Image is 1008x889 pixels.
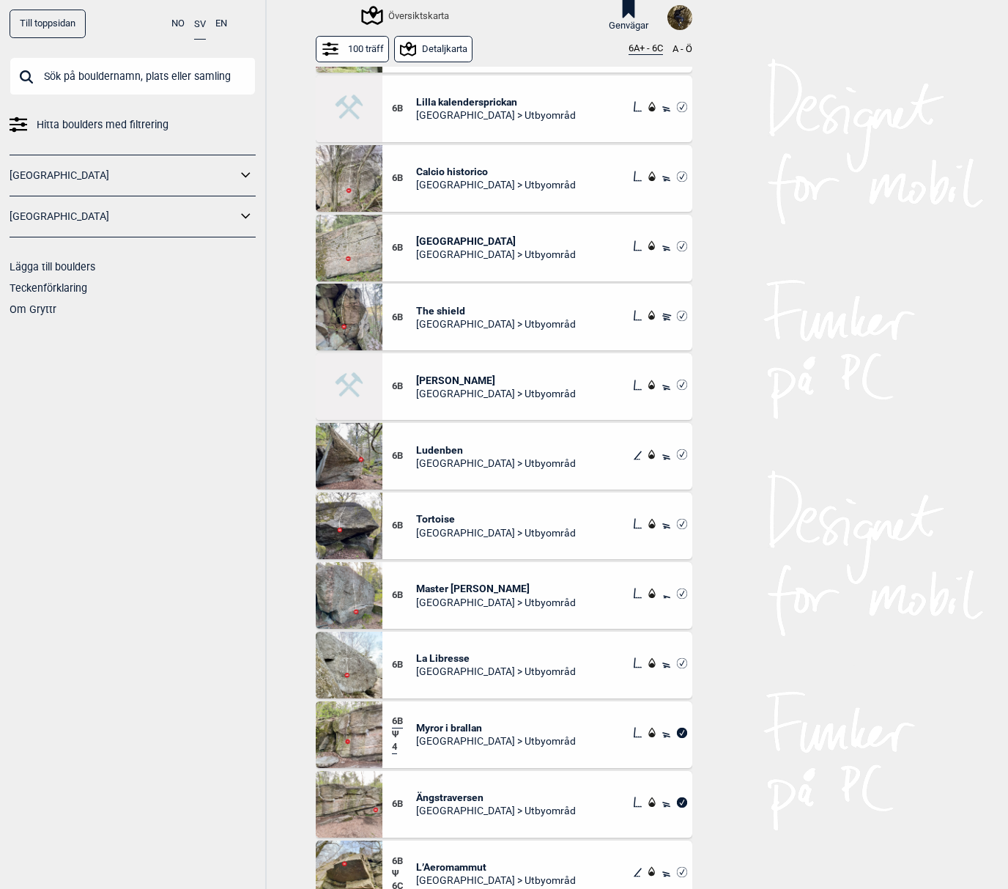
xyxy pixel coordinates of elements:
span: [GEOGRAPHIC_DATA] > Utbyområd [416,665,576,678]
div: The Shield6BThe shield[GEOGRAPHIC_DATA] > Utbyområd [316,284,692,350]
button: 100 träff [316,36,389,62]
div: Bilde Mangler6B[PERSON_NAME][GEOGRAPHIC_DATA] > Utbyområd [316,353,692,420]
div: Calcio historico6BCalcio historico[GEOGRAPHIC_DATA] > Utbyområd [316,145,692,212]
span: [GEOGRAPHIC_DATA] > Utbyområd [416,178,576,191]
span: [GEOGRAPHIC_DATA] [416,235,576,248]
span: 4 [392,741,397,754]
div: Angstraversen 2305086BÄngstraversen[GEOGRAPHIC_DATA] > Utbyområd [316,771,692,838]
img: Falling [667,5,692,30]
a: [GEOGRAPHIC_DATA] [10,165,237,186]
img: Master Lim [316,562,382,629]
span: 6B [392,450,416,462]
span: [GEOGRAPHIC_DATA] > Utbyområd [416,248,576,261]
a: [GEOGRAPHIC_DATA] [10,206,237,227]
span: [GEOGRAPHIC_DATA] > Utbyområd [416,457,576,470]
span: 6B [392,520,416,532]
span: 6B [392,715,403,728]
span: 6B [392,855,416,868]
a: Lägga till boulders [10,261,95,273]
span: Lilla kalendersprickan [416,95,576,108]
span: [PERSON_NAME] [416,374,576,387]
button: A - Ö [672,43,692,55]
span: La Libresse [416,652,576,665]
img: Moonlight avenue 230501 [316,215,382,281]
button: EN [215,10,227,38]
div: Bilde Mangler6BLilla kalendersprickan[GEOGRAPHIC_DATA] > Utbyområd [316,75,692,142]
img: Myror i brallan 230508 [316,701,382,768]
span: 6B [392,172,416,185]
span: [GEOGRAPHIC_DATA] > Utbyområd [416,526,576,539]
div: Översiktskarta [363,7,449,24]
div: Ludenben 2305016BLudenben[GEOGRAPHIC_DATA] > Utbyområd [316,423,692,490]
span: [GEOGRAPHIC_DATA] > Utbyområd [416,387,576,400]
span: Calcio historico [416,165,576,178]
span: 6B [392,242,416,254]
div: Tortoise6BTortoise[GEOGRAPHIC_DATA] > Utbyområd [316,493,692,559]
div: Ψ [392,715,416,754]
span: 6B [392,380,416,393]
span: 6B [392,589,416,602]
div: Master Lim6BMaster [PERSON_NAME][GEOGRAPHIC_DATA] > Utbyområd [316,562,692,629]
span: [GEOGRAPHIC_DATA] > Utbyområd [416,108,576,122]
button: Detaljkarta [394,36,473,62]
a: Till toppsidan [10,10,86,38]
a: Om Gryttr [10,303,56,315]
img: Ludenben 230501 [316,423,382,490]
span: L’Aeromammut [416,860,576,874]
div: Myror i brallan 2305086BΨ4Myror i brallan[GEOGRAPHIC_DATA] > Utbyområd [316,701,692,768]
span: Hitta boulders med filtrering [37,114,168,136]
button: SV [194,10,206,40]
span: Ängstraversen [416,791,576,804]
span: Tortoise [416,512,576,525]
a: Teckenförklaring [10,282,87,294]
img: Bilde Mangler [316,353,382,420]
span: 6B [392,103,416,115]
img: The Shield [316,284,382,350]
img: Bilde Mangler [316,75,382,142]
span: 6B [392,659,416,671]
img: Tortoise [316,493,382,559]
img: La Libresse 230419 [316,632,382,698]
img: Angstraversen 230508 [316,771,382,838]
span: [GEOGRAPHIC_DATA] > Utbyområd [416,317,576,331]
a: Hitta boulders med filtrering [10,114,256,136]
img: Calcio historico [316,145,382,212]
input: Sök på bouldernamn, plats eller samling [10,57,256,95]
button: NO [171,10,185,38]
button: 6A+ - 6C [629,43,663,55]
span: [GEOGRAPHIC_DATA] > Utbyområd [416,596,576,609]
span: The shield [416,304,576,317]
div: La Libresse 2304196BLa Libresse[GEOGRAPHIC_DATA] > Utbyområd [316,632,692,698]
span: 6B [392,311,416,324]
span: Myror i brallan [416,721,576,734]
span: [GEOGRAPHIC_DATA] > Utbyområd [416,734,576,748]
div: Moonlight avenue 2305016B[GEOGRAPHIC_DATA][GEOGRAPHIC_DATA] > Utbyområd [316,215,692,281]
span: Master [PERSON_NAME] [416,582,576,595]
span: 6B [392,798,416,811]
span: [GEOGRAPHIC_DATA] > Utbyområd [416,804,576,817]
span: [GEOGRAPHIC_DATA] > Utbyområd [416,874,576,887]
span: Ludenben [416,443,576,457]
